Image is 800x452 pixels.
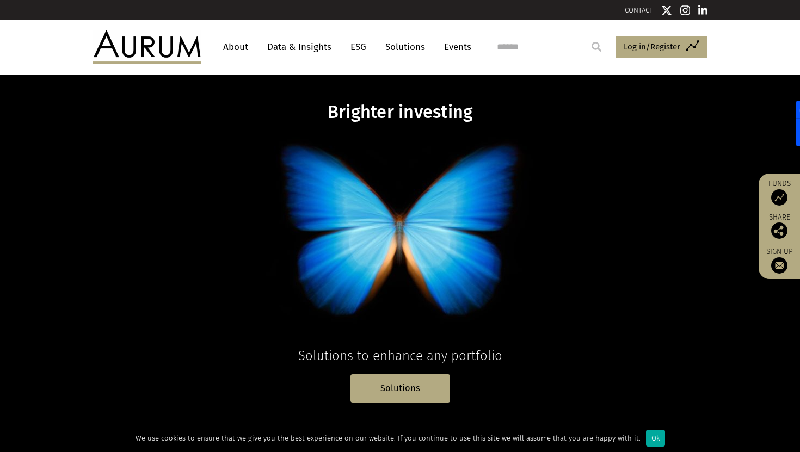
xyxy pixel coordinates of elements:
h1: Brighter investing [190,102,610,123]
a: Sign up [764,247,795,274]
span: Log in/Register [624,40,680,53]
a: Events [439,37,471,57]
input: Submit [586,36,607,58]
img: Share this post [771,222,787,239]
div: Ok [646,430,665,447]
img: Linkedin icon [698,5,708,16]
img: Instagram icon [680,5,690,16]
a: ESG [345,37,372,57]
img: Sign up to our newsletter [771,257,787,274]
a: About [218,37,254,57]
a: Solutions [380,37,430,57]
div: Share [764,214,795,239]
a: Funds [764,179,795,206]
img: Access Funds [771,189,787,206]
img: Twitter icon [661,5,672,16]
a: Log in/Register [616,36,707,59]
a: CONTACT [625,6,653,14]
a: Solutions [350,374,450,402]
a: Data & Insights [262,37,337,57]
img: Aurum [93,30,201,63]
span: Solutions to enhance any portfolio [298,348,502,363]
